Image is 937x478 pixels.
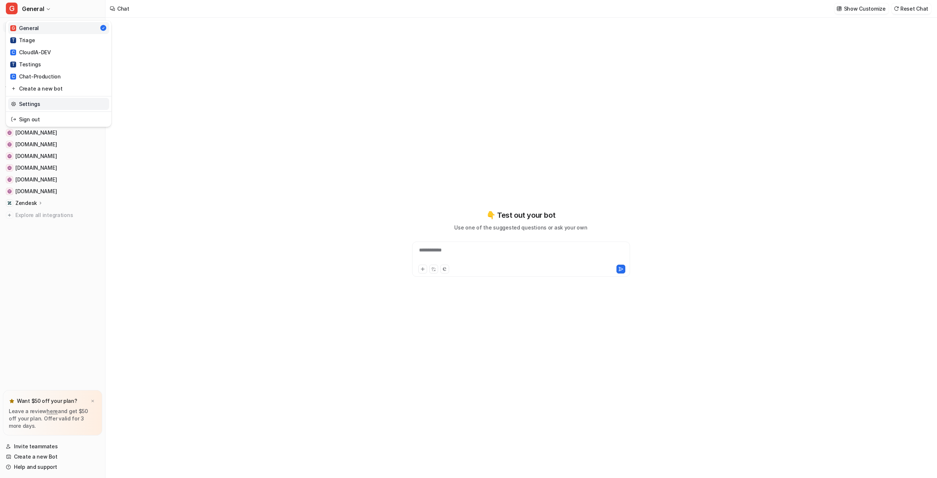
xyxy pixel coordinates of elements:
div: Chat-Production [10,73,61,80]
span: T [10,37,16,43]
img: reset [11,85,16,92]
img: reset [11,115,16,123]
a: Settings [8,98,109,110]
span: C [10,49,16,55]
a: Sign out [8,113,109,125]
a: Create a new bot [8,82,109,95]
span: G [10,25,16,31]
div: General [10,24,39,32]
span: G [6,3,18,14]
div: GGeneral [6,21,111,127]
div: Testings [10,60,41,68]
div: Triage [10,36,35,44]
img: reset [11,100,16,108]
span: C [10,74,16,80]
span: T [10,62,16,67]
span: General [22,4,44,14]
div: CloudIA-DEV [10,48,51,56]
